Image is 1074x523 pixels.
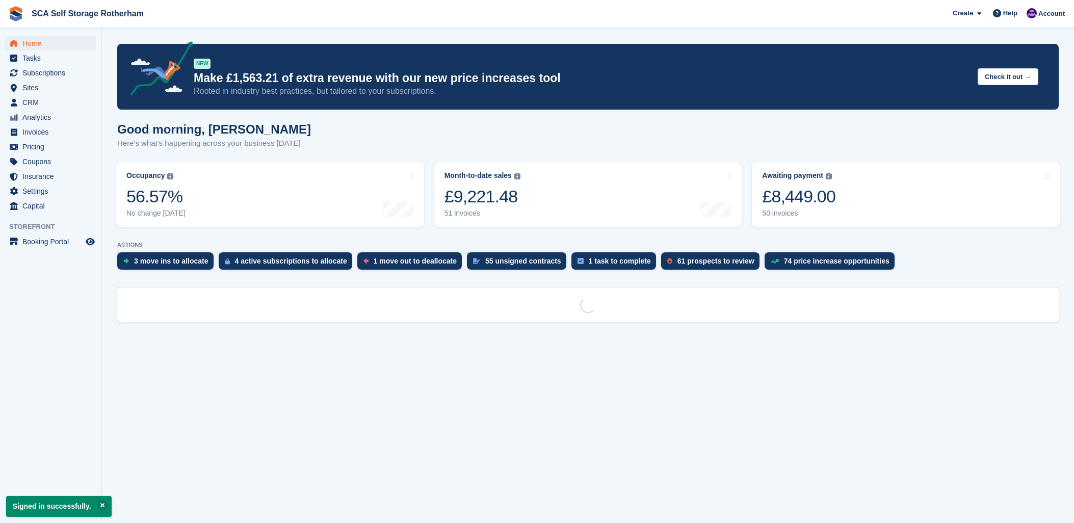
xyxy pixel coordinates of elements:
img: price_increase_opportunities-93ffe204e8149a01c8c9dc8f82e8f89637d9d84a8eef4429ea346261dce0b2c0.svg [771,259,779,264]
img: icon-info-grey-7440780725fd019a000dd9b08b2336e03edf1995a4989e88bcd33f0948082b44.svg [826,173,832,179]
a: menu [5,81,96,95]
img: task-75834270c22a3079a89374b754ae025e5fb1db73e45f91037f5363f120a921f8.svg [578,258,584,264]
span: Home [22,36,84,50]
a: menu [5,169,96,184]
a: 61 prospects to review [661,252,765,275]
div: 61 prospects to review [677,257,754,265]
div: 1 move out to deallocate [374,257,457,265]
div: 51 invoices [444,209,520,218]
div: 55 unsigned contracts [485,257,561,265]
h1: Good morning, [PERSON_NAME] [117,122,311,136]
a: 3 move ins to allocate [117,252,219,275]
a: 1 task to complete [571,252,661,275]
div: No change [DATE] [126,209,186,218]
a: 4 active subscriptions to allocate [219,252,357,275]
a: Awaiting payment £8,449.00 50 invoices [752,162,1060,227]
a: menu [5,125,96,139]
img: active_subscription_to_allocate_icon-d502201f5373d7db506a760aba3b589e785aa758c864c3986d89f69b8ff3... [225,258,230,265]
a: Month-to-date sales £9,221.48 51 invoices [434,162,742,227]
div: Awaiting payment [762,171,823,180]
a: menu [5,184,96,198]
a: SCA Self Storage Rotherham [28,5,148,22]
a: menu [5,110,96,124]
a: menu [5,199,96,213]
span: Coupons [22,154,84,169]
p: Make £1,563.21 of extra revenue with our new price increases tool [194,71,970,86]
a: menu [5,66,96,80]
span: Sites [22,81,84,95]
a: menu [5,140,96,154]
a: Occupancy 56.57% No change [DATE] [116,162,424,227]
span: Account [1038,9,1065,19]
p: Signed in successfully. [6,496,112,517]
p: Here's what's happening across your business [DATE] [117,138,311,149]
p: Rooted in industry best practices, but tailored to your subscriptions. [194,86,970,97]
div: £9,221.48 [444,186,520,207]
a: menu [5,234,96,249]
span: Booking Portal [22,234,84,249]
img: icon-info-grey-7440780725fd019a000dd9b08b2336e03edf1995a4989e88bcd33f0948082b44.svg [514,173,520,179]
span: Pricing [22,140,84,154]
span: Insurance [22,169,84,184]
span: Tasks [22,51,84,65]
img: icon-info-grey-7440780725fd019a000dd9b08b2336e03edf1995a4989e88bcd33f0948082b44.svg [167,173,173,179]
div: 56.57% [126,186,186,207]
div: 74 price increase opportunities [784,257,889,265]
div: 4 active subscriptions to allocate [235,257,347,265]
p: ACTIONS [117,242,1059,248]
a: menu [5,51,96,65]
img: price-adjustments-announcement-icon-8257ccfd72463d97f412b2fc003d46551f7dbcb40ab6d574587a9cd5c0d94... [122,41,193,99]
a: menu [5,36,96,50]
a: menu [5,95,96,110]
span: Settings [22,184,84,198]
span: Analytics [22,110,84,124]
img: prospect-51fa495bee0391a8d652442698ab0144808aea92771e9ea1ae160a38d050c398.svg [667,258,672,264]
span: Capital [22,199,84,213]
img: contract_signature_icon-13c848040528278c33f63329250d36e43548de30e8caae1d1a13099fd9432cc5.svg [473,258,480,264]
img: move_outs_to_deallocate_icon-f764333ba52eb49d3ac5e1228854f67142a1ed5810a6f6cc68b1a99e826820c5.svg [363,258,369,264]
span: Create [953,8,973,18]
a: 55 unsigned contracts [467,252,571,275]
a: Preview store [84,236,96,248]
div: NEW [194,59,211,69]
span: CRM [22,95,84,110]
span: Help [1003,8,1017,18]
a: menu [5,154,96,169]
div: 1 task to complete [589,257,651,265]
a: 1 move out to deallocate [357,252,467,275]
img: Kelly Neesham [1027,8,1037,18]
button: Check it out → [978,68,1038,85]
div: Month-to-date sales [444,171,512,180]
a: 74 price increase opportunities [765,252,900,275]
span: Invoices [22,125,84,139]
div: Occupancy [126,171,165,180]
div: £8,449.00 [762,186,835,207]
img: stora-icon-8386f47178a22dfd0bd8f6a31ec36ba5ce8667c1dd55bd0f319d3a0aa187defe.svg [8,6,23,21]
img: move_ins_to_allocate_icon-fdf77a2bb77ea45bf5b3d319d69a93e2d87916cf1d5bf7949dd705db3b84f3ca.svg [123,258,129,264]
span: Subscriptions [22,66,84,80]
div: 3 move ins to allocate [134,257,208,265]
span: Storefront [9,222,101,232]
div: 50 invoices [762,209,835,218]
